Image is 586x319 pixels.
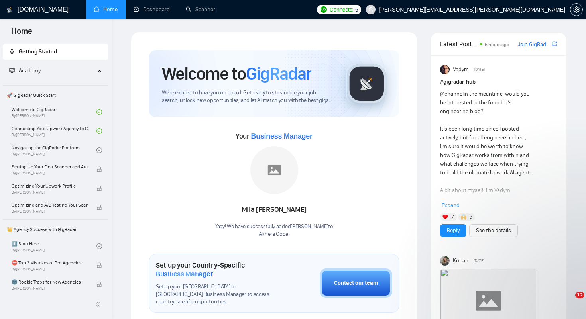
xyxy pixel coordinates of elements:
[96,205,102,210] span: lock
[251,132,312,140] span: Business Manager
[215,223,333,238] div: Yaay! We have successfully added [PERSON_NAME] to
[3,44,108,60] li: Getting Started
[12,141,96,159] a: Navigating the GigRadar PlatformBy[PERSON_NAME]
[156,283,280,306] span: Set up your [GEOGRAPHIC_DATA] or [GEOGRAPHIC_DATA] Business Manager to access country-specific op...
[12,122,96,140] a: Connecting Your Upwork Agency to GigRadarBy[PERSON_NAME]
[96,128,102,134] span: check-circle
[96,262,102,268] span: lock
[570,6,582,13] span: setting
[440,224,466,237] button: Reply
[469,224,518,237] button: See the details
[12,286,88,291] span: By [PERSON_NAME]
[321,6,327,13] img: upwork-logo.png
[95,300,103,308] span: double-left
[12,190,88,195] span: By [PERSON_NAME]
[440,39,478,49] span: Latest Posts from the GigRadar Community
[440,90,464,97] span: @channel
[215,231,333,238] p: Althera Code .
[5,25,39,42] span: Home
[575,292,584,298] span: 12
[485,42,509,47] span: 5 hours ago
[162,89,334,104] span: We're excited to have you on board. Get ready to streamline your job search, unlock new opportuni...
[453,65,469,74] span: Vadym
[156,270,213,278] span: Business Manager
[134,6,170,13] a: dashboardDashboard
[552,40,557,48] a: export
[12,209,88,214] span: By [PERSON_NAME]
[451,213,454,221] span: 7
[96,282,102,287] span: lock
[518,40,551,49] a: Join GigRadar Slack Community
[12,182,88,190] span: Optimizing Your Upwork Profile
[474,66,485,73] span: [DATE]
[12,267,88,272] span: By [PERSON_NAME]
[442,202,460,209] span: Expand
[4,87,108,103] span: 🚀 GigRadar Quick Start
[442,214,448,220] img: ❤️
[447,226,460,235] a: Reply
[19,67,41,74] span: Academy
[96,186,102,191] span: lock
[476,226,511,235] a: See the details
[368,7,374,12] span: user
[12,171,88,176] span: By [PERSON_NAME]
[559,292,578,311] iframe: Intercom live chat
[12,278,88,286] span: 🌚 Rookie Traps for New Agencies
[552,41,557,47] span: export
[330,5,354,14] span: Connects:
[461,214,466,220] img: 🙌
[96,109,102,115] span: check-circle
[440,78,557,86] h1: # gigradar-hub
[236,132,313,141] span: Your
[12,259,88,267] span: ⛔ Top 3 Mistakes of Pro Agencies
[246,63,311,84] span: GigRadar
[12,201,88,209] span: Optimizing and A/B Testing Your Scanner for Better Results
[96,166,102,172] span: lock
[355,5,358,14] span: 6
[4,221,108,237] span: 👑 Agency Success with GigRadar
[570,3,583,16] button: setting
[250,146,298,194] img: placeholder.png
[9,49,15,54] span: rocket
[96,243,102,249] span: check-circle
[12,103,96,121] a: Welcome to GigRadarBy[PERSON_NAME]
[440,65,450,74] img: Vadym
[320,268,392,298] button: Contact our team
[215,203,333,217] div: Mila [PERSON_NAME]
[96,147,102,153] span: check-circle
[12,163,88,171] span: Setting Up Your First Scanner and Auto-Bidder
[162,63,311,84] h1: Welcome to
[186,6,215,13] a: searchScanner
[334,279,378,288] div: Contact our team
[94,6,118,13] a: homeHome
[9,68,15,73] span: fund-projection-screen
[347,64,387,104] img: gigradar-logo.png
[469,213,472,221] span: 5
[9,67,41,74] span: Academy
[12,237,96,255] a: 1️⃣ Start HereBy[PERSON_NAME]
[7,4,12,16] img: logo
[156,261,280,278] h1: Set up your Country-Specific
[19,48,57,55] span: Getting Started
[570,6,583,13] a: setting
